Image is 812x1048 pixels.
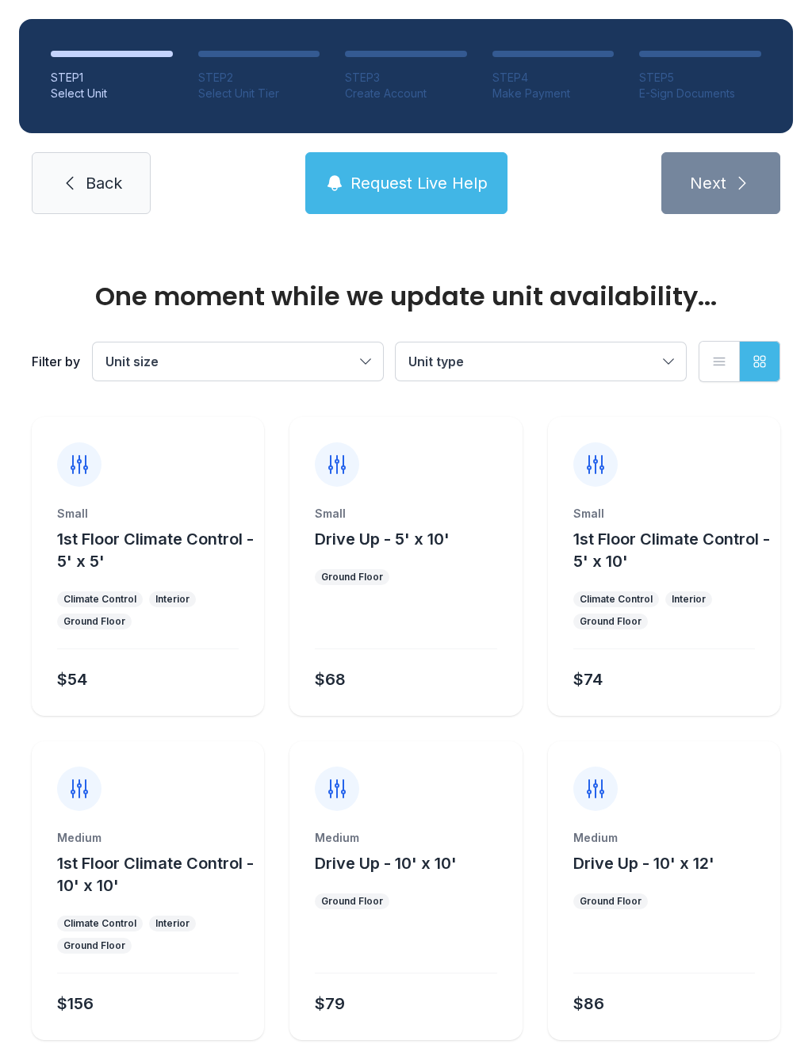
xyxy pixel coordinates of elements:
span: 1st Floor Climate Control - 5' x 5' [57,530,254,571]
button: Drive Up - 5' x 10' [315,528,450,550]
div: $86 [573,993,604,1015]
div: One moment while we update unit availability... [32,284,780,309]
div: Make Payment [492,86,615,101]
div: STEP 4 [492,70,615,86]
div: Climate Control [63,593,136,606]
span: Back [86,172,122,194]
div: Filter by [32,352,80,371]
button: Unit type [396,342,686,381]
div: Small [315,506,496,522]
span: Next [690,172,726,194]
div: Ground Floor [321,571,383,583]
div: STEP 3 [345,70,467,86]
div: Ground Floor [580,895,642,908]
div: Select Unit [51,86,173,101]
div: STEP 5 [639,70,761,86]
div: Ground Floor [580,615,642,628]
div: STEP 1 [51,70,173,86]
button: 1st Floor Climate Control - 5' x 10' [573,528,774,572]
div: Climate Control [63,917,136,930]
button: 1st Floor Climate Control - 10' x 10' [57,852,258,897]
div: Ground Floor [63,615,125,628]
div: Small [57,506,239,522]
button: Unit size [93,342,383,381]
div: Small [573,506,755,522]
span: 1st Floor Climate Control - 5' x 10' [573,530,770,571]
div: $79 [315,993,345,1015]
span: Unit type [408,354,464,369]
div: Medium [57,830,239,846]
div: Medium [315,830,496,846]
span: 1st Floor Climate Control - 10' x 10' [57,854,254,895]
div: Interior [672,593,706,606]
div: $74 [573,668,603,690]
div: Ground Floor [321,895,383,908]
span: Drive Up - 5' x 10' [315,530,450,549]
div: Ground Floor [63,939,125,952]
span: Request Live Help [350,172,488,194]
span: Drive Up - 10' x 12' [573,854,714,873]
div: Medium [573,830,755,846]
div: $68 [315,668,346,690]
div: E-Sign Documents [639,86,761,101]
div: Create Account [345,86,467,101]
button: Drive Up - 10' x 12' [573,852,714,874]
button: Drive Up - 10' x 10' [315,852,457,874]
button: 1st Floor Climate Control - 5' x 5' [57,528,258,572]
div: $54 [57,668,87,690]
div: Climate Control [580,593,653,606]
div: STEP 2 [198,70,320,86]
div: $156 [57,993,94,1015]
span: Drive Up - 10' x 10' [315,854,457,873]
div: Interior [155,593,190,606]
div: Select Unit Tier [198,86,320,101]
div: Interior [155,917,190,930]
span: Unit size [105,354,159,369]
